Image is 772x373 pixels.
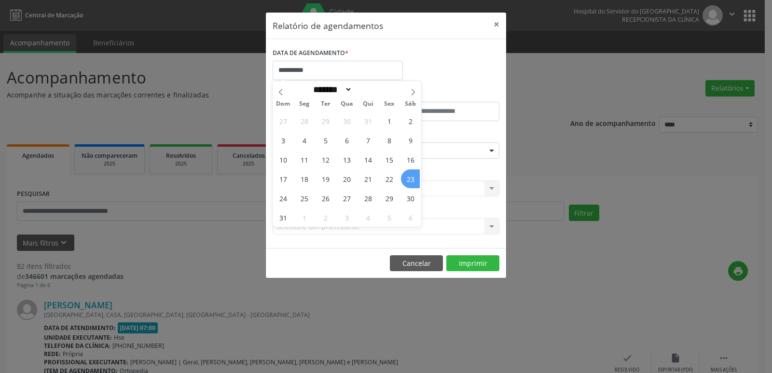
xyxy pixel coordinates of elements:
[401,189,420,207] span: Agosto 30, 2025
[274,169,292,188] span: Agosto 17, 2025
[380,111,399,130] span: Agosto 1, 2025
[358,169,377,188] span: Agosto 21, 2025
[273,19,383,32] h5: Relatório de agendamentos
[390,255,443,272] button: Cancelar
[316,111,335,130] span: Julho 29, 2025
[274,189,292,207] span: Agosto 24, 2025
[295,131,314,150] span: Agosto 4, 2025
[273,101,294,107] span: Dom
[337,169,356,188] span: Agosto 20, 2025
[274,208,292,227] span: Agosto 31, 2025
[336,101,358,107] span: Qua
[358,208,377,227] span: Setembro 4, 2025
[401,131,420,150] span: Agosto 9, 2025
[316,131,335,150] span: Agosto 5, 2025
[401,111,420,130] span: Agosto 2, 2025
[358,101,379,107] span: Qui
[358,189,377,207] span: Agosto 28, 2025
[295,208,314,227] span: Setembro 1, 2025
[316,189,335,207] span: Agosto 26, 2025
[337,111,356,130] span: Julho 30, 2025
[337,208,356,227] span: Setembro 3, 2025
[388,87,499,102] label: ATÉ
[274,111,292,130] span: Julho 27, 2025
[358,150,377,169] span: Agosto 14, 2025
[400,101,421,107] span: Sáb
[401,208,420,227] span: Setembro 6, 2025
[294,101,315,107] span: Seg
[310,84,352,95] select: Month
[295,189,314,207] span: Agosto 25, 2025
[316,150,335,169] span: Agosto 12, 2025
[315,101,336,107] span: Ter
[380,131,399,150] span: Agosto 8, 2025
[316,169,335,188] span: Agosto 19, 2025
[352,84,384,95] input: Year
[487,13,506,36] button: Close
[380,150,399,169] span: Agosto 15, 2025
[358,131,377,150] span: Agosto 7, 2025
[380,169,399,188] span: Agosto 22, 2025
[358,111,377,130] span: Julho 31, 2025
[295,111,314,130] span: Julho 28, 2025
[446,255,499,272] button: Imprimir
[380,208,399,227] span: Setembro 5, 2025
[401,169,420,188] span: Agosto 23, 2025
[379,101,400,107] span: Sex
[380,189,399,207] span: Agosto 29, 2025
[316,208,335,227] span: Setembro 2, 2025
[273,46,348,61] label: DATA DE AGENDAMENTO
[337,150,356,169] span: Agosto 13, 2025
[295,169,314,188] span: Agosto 18, 2025
[337,189,356,207] span: Agosto 27, 2025
[295,150,314,169] span: Agosto 11, 2025
[337,131,356,150] span: Agosto 6, 2025
[401,150,420,169] span: Agosto 16, 2025
[274,150,292,169] span: Agosto 10, 2025
[274,131,292,150] span: Agosto 3, 2025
